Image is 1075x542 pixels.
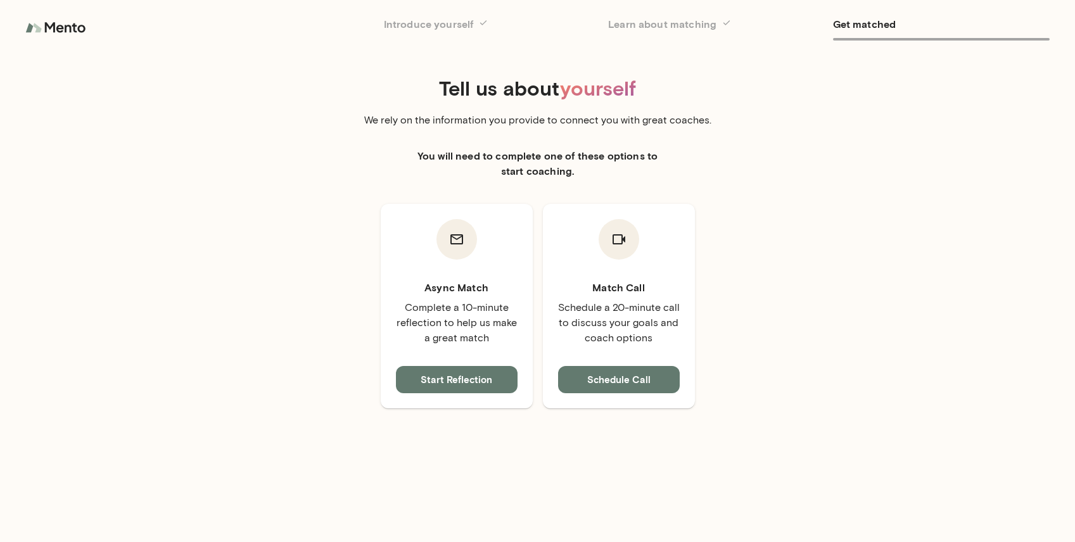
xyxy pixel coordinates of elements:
h6: Match Call [558,280,680,295]
p: Schedule a 20-minute call to discuss your goals and coach options [558,300,680,346]
h4: Tell us about [61,76,1014,100]
button: Start Reflection [396,366,518,393]
p: We rely on the information you provide to connect you with great coaches. [360,113,715,128]
span: yourself [560,75,636,100]
button: Schedule Call [558,366,680,393]
h6: Async Match [396,280,518,295]
p: Complete a 10-minute reflection to help us make a great match [396,300,518,346]
img: logo [25,15,89,41]
h6: You will need to complete one of these options to start coaching. [411,148,665,179]
h6: Get matched [833,15,1050,33]
h6: Learn about matching [608,15,825,33]
h6: Introduce yourself [384,15,601,33]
